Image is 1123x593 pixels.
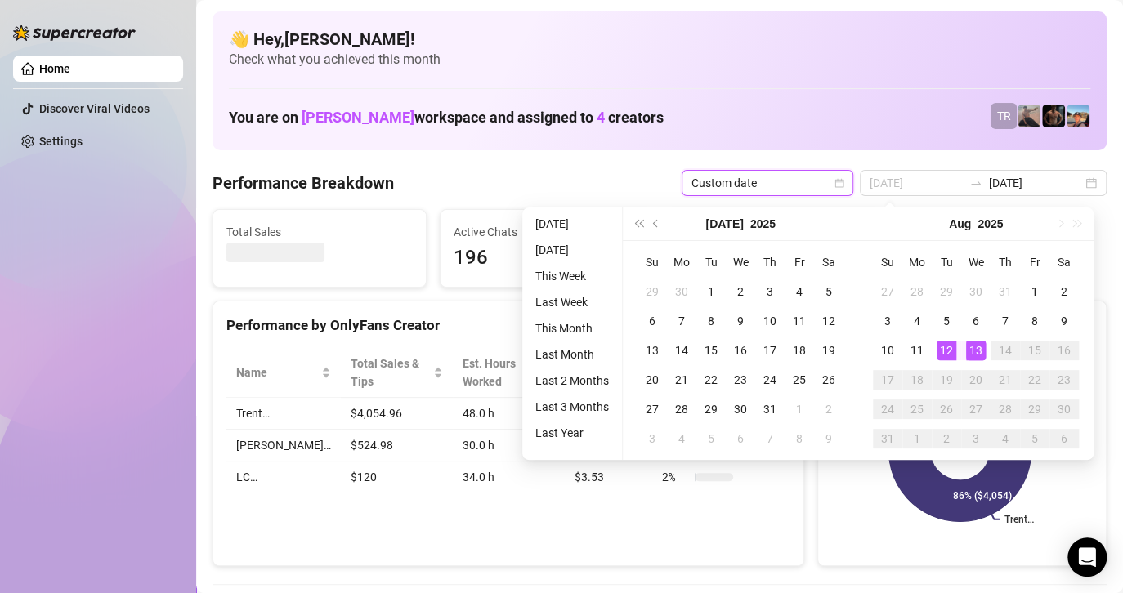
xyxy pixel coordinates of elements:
[760,399,780,419] div: 31
[902,424,932,453] td: 2025-09-01
[701,370,721,390] div: 22
[726,277,755,306] td: 2025-07-02
[814,277,843,306] td: 2025-07-05
[966,311,986,331] div: 6
[39,102,150,115] a: Discover Viral Videos
[731,341,750,360] div: 16
[696,336,726,365] td: 2025-07-15
[1018,105,1040,127] img: LC
[1004,514,1034,525] text: Trent…
[932,306,961,336] td: 2025-08-05
[529,371,615,390] li: Last 2 Months
[1025,282,1045,301] div: 1
[907,282,927,301] div: 28
[995,311,1015,331] div: 7
[672,429,691,448] div: 4
[226,430,341,461] td: [PERSON_NAME]…
[529,397,615,417] li: Last 3 Months
[1020,277,1049,306] td: 2025-08-01
[672,370,691,390] div: 21
[667,306,696,336] td: 2025-07-07
[726,365,755,395] td: 2025-07-23
[755,306,785,336] td: 2025-07-10
[961,424,991,453] td: 2025-09-03
[691,171,843,195] span: Custom date
[638,277,667,306] td: 2025-06-29
[878,311,897,331] div: 3
[878,429,897,448] div: 31
[1020,365,1049,395] td: 2025-08-22
[1020,247,1049,277] th: Fr
[785,306,814,336] td: 2025-07-11
[1025,429,1045,448] div: 5
[785,395,814,424] td: 2025-08-01
[755,336,785,365] td: 2025-07-17
[790,282,809,301] div: 4
[229,109,664,127] h1: You are on workspace and assigned to creators
[529,345,615,364] li: Last Month
[814,395,843,424] td: 2025-08-02
[966,370,986,390] div: 20
[760,282,780,301] div: 3
[785,336,814,365] td: 2025-07-18
[1054,311,1074,331] div: 9
[814,336,843,365] td: 2025-07-19
[726,306,755,336] td: 2025-07-09
[13,25,136,41] img: logo-BBDzfeDw.svg
[726,395,755,424] td: 2025-07-30
[932,277,961,306] td: 2025-07-29
[672,341,691,360] div: 14
[978,207,1003,240] button: Choose a year
[701,399,721,419] div: 29
[932,336,961,365] td: 2025-08-12
[995,399,1015,419] div: 28
[454,223,640,241] span: Active Chats
[937,370,956,390] div: 19
[997,107,1011,125] span: TR
[995,282,1015,301] div: 31
[873,424,902,453] td: 2025-08-31
[814,424,843,453] td: 2025-08-09
[642,399,662,419] div: 27
[529,240,615,260] li: [DATE]
[991,424,1020,453] td: 2025-09-04
[1054,341,1074,360] div: 16
[597,109,605,126] span: 4
[529,292,615,312] li: Last Week
[878,370,897,390] div: 17
[226,314,790,337] div: Performance by OnlyFans Creator
[873,247,902,277] th: Su
[966,429,986,448] div: 3
[1049,277,1079,306] td: 2025-08-02
[814,306,843,336] td: 2025-07-12
[667,395,696,424] td: 2025-07-28
[565,461,652,493] td: $3.53
[961,277,991,306] td: 2025-07-30
[731,370,750,390] div: 23
[961,365,991,395] td: 2025-08-20
[902,395,932,424] td: 2025-08-25
[453,398,566,430] td: 48.0 h
[1020,336,1049,365] td: 2025-08-15
[937,311,956,331] div: 5
[873,395,902,424] td: 2025-08-24
[1054,370,1074,390] div: 23
[463,354,543,390] div: Est. Hours Worked
[672,399,691,419] div: 28
[790,399,809,419] div: 1
[760,429,780,448] div: 7
[961,247,991,277] th: We
[961,395,991,424] td: 2025-08-27
[454,243,640,274] span: 196
[873,306,902,336] td: 2025-08-03
[1025,370,1045,390] div: 22
[1020,395,1049,424] td: 2025-08-29
[878,282,897,301] div: 27
[731,311,750,331] div: 9
[1049,336,1079,365] td: 2025-08-16
[701,429,721,448] div: 5
[907,370,927,390] div: 18
[696,306,726,336] td: 2025-07-08
[755,395,785,424] td: 2025-07-31
[961,336,991,365] td: 2025-08-13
